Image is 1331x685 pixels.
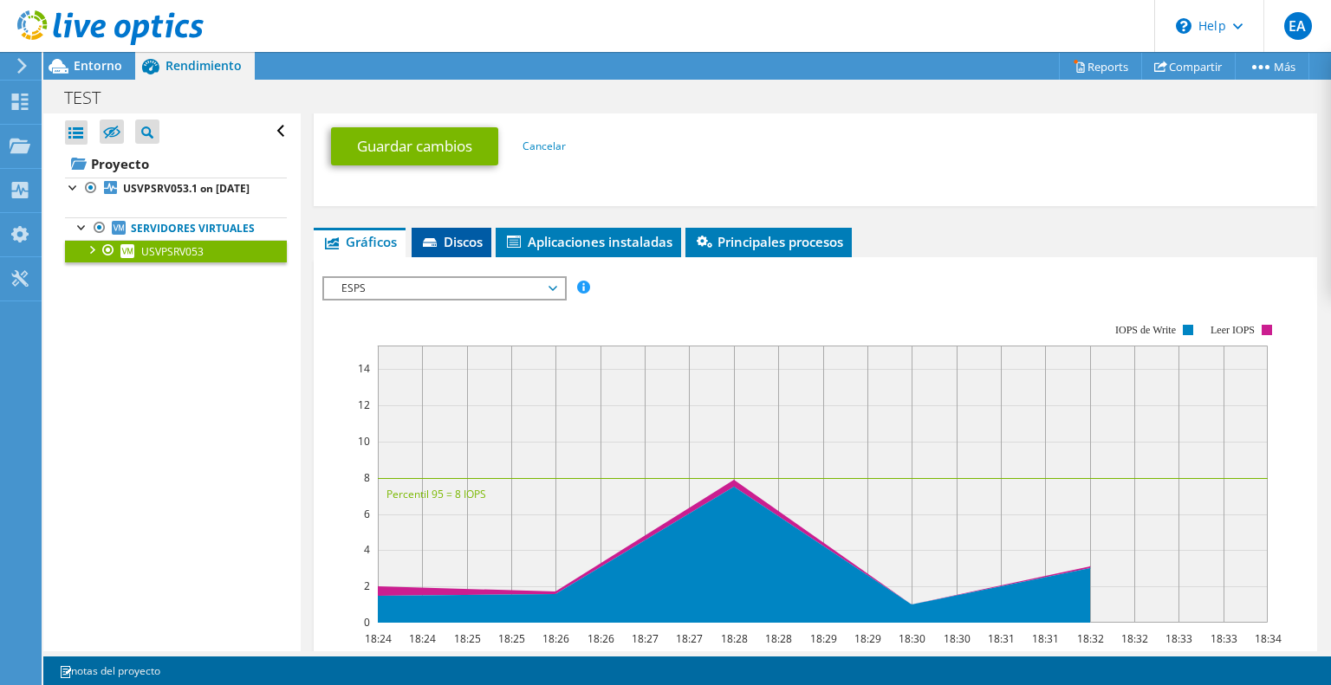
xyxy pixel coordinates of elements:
text: 18:27 [676,631,703,646]
text: 18:24 [365,631,392,646]
text: 18:30 [944,631,971,646]
text: 18:27 [632,631,659,646]
text: 18:32 [1121,631,1148,646]
a: Servidores virtuales [65,217,287,240]
text: 2 [364,578,370,593]
a: USVPSRV053.1 on [DATE] [65,178,287,200]
span: Aplicaciones instaladas [504,233,672,250]
span: Rendimiento [166,57,242,74]
text: 18:26 [588,631,614,646]
span: USVPSRV053 [141,244,204,259]
text: 18:29 [854,631,881,646]
text: Leer IOPS [1211,324,1255,336]
text: 18:33 [1165,631,1192,646]
text: 14 [358,361,370,376]
svg: \n [1176,18,1191,34]
text: 18:30 [899,631,925,646]
a: Cancelar [523,139,566,153]
a: Compartir [1141,53,1236,80]
text: 18:34 [1255,631,1282,646]
text: 18:25 [454,631,481,646]
span: Discos [420,233,483,250]
text: 18:32 [1077,631,1104,646]
a: Proyecto [65,150,287,178]
text: 18:25 [498,631,525,646]
text: 6 [364,507,370,521]
a: Guardar cambios [331,127,498,165]
text: 18:26 [542,631,569,646]
text: 18:31 [1032,631,1059,646]
text: 10 [358,434,370,449]
span: Gráficos [322,233,397,250]
text: Percentil 95 = 8 IOPS [386,487,486,501]
span: Principales procesos [694,233,843,250]
span: EA [1284,12,1312,40]
span: ESPS [333,278,555,299]
text: 18:31 [988,631,1015,646]
text: 18:24 [409,631,436,646]
b: USVPSRV053.1 on [DATE] [123,181,250,196]
h1: TEST [56,88,127,107]
text: 8 [364,470,370,485]
text: IOPS de Write [1115,324,1176,336]
a: Más [1235,53,1309,80]
a: USVPSRV053 [65,240,287,262]
text: 4 [364,542,370,557]
text: 0 [364,615,370,630]
text: 18:28 [765,631,792,646]
text: 12 [358,397,370,412]
a: notas del proyecto [47,660,172,682]
text: 18:28 [721,631,748,646]
text: 18:29 [810,631,837,646]
a: Reports [1059,53,1142,80]
text: 18:33 [1211,631,1237,646]
span: Entorno [74,57,122,74]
